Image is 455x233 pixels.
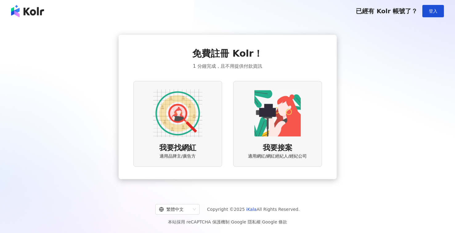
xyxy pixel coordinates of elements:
span: 我要接案 [263,143,292,153]
a: iKala [246,207,257,212]
img: AD identity option [153,89,202,138]
button: 登入 [422,5,444,17]
img: logo [11,5,44,17]
span: 免費註冊 Kolr！ [192,47,263,60]
span: 本站採用 reCAPTCHA 保護機制 [168,218,287,226]
span: 適用品牌主/廣告方 [160,153,196,159]
span: 1 分鐘完成，且不用提供付款資訊 [193,62,262,70]
span: Copyright © 2025 All Rights Reserved. [207,206,300,213]
a: Google 條款 [262,219,287,224]
span: 已經有 Kolr 帳號了？ [356,7,417,15]
span: 適用網紅/網紅經紀人/經紀公司 [248,153,307,159]
span: | [261,219,262,224]
div: 繁體中文 [159,204,190,214]
a: Google 隱私權 [231,219,261,224]
span: | [230,219,231,224]
span: 登入 [429,9,437,14]
img: KOL identity option [253,89,302,138]
span: 我要找網紅 [159,143,196,153]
